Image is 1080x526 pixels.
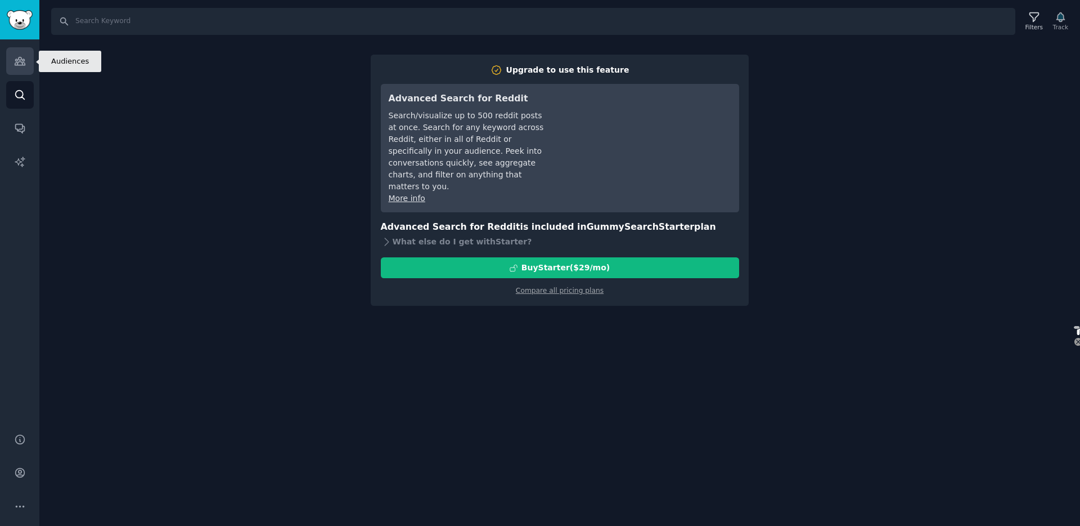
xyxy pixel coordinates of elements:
[516,287,604,295] a: Compare all pricing plans
[521,262,610,274] div: Buy Starter ($ 29 /mo )
[389,110,547,193] div: Search/visualize up to 500 reddit posts at once. Search for any keyword across Reddit, either in ...
[389,194,425,203] a: More info
[389,92,547,106] h3: Advanced Search for Reddit
[51,8,1015,35] input: Search Keyword
[562,92,731,176] iframe: YouTube video player
[7,10,33,30] img: GummySearch logo
[381,234,739,249] div: What else do I get with Starter ?
[506,64,629,76] div: Upgrade to use this feature
[587,221,694,232] span: GummySearch Starter
[381,257,739,278] button: BuyStarter($29/mo)
[381,220,739,234] h3: Advanced Search for Reddit is included in plan
[1025,23,1043,31] div: Filters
